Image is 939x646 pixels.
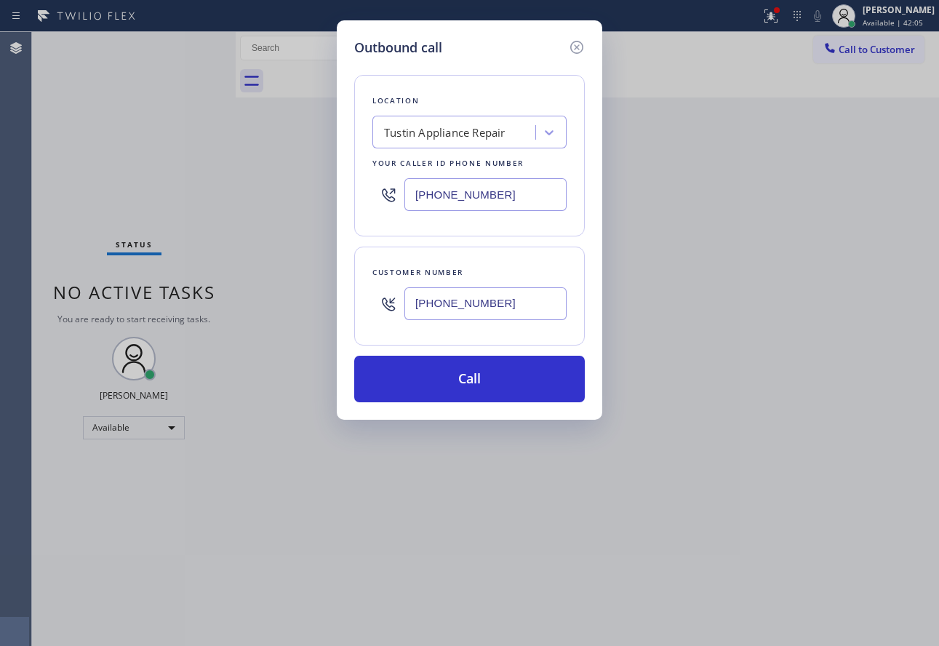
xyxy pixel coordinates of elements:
[384,124,506,141] div: Tustin Appliance Repair
[372,93,567,108] div: Location
[372,265,567,280] div: Customer number
[354,38,442,57] h5: Outbound call
[404,287,567,320] input: (123) 456-7890
[354,356,585,402] button: Call
[404,178,567,211] input: (123) 456-7890
[372,156,567,171] div: Your caller id phone number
